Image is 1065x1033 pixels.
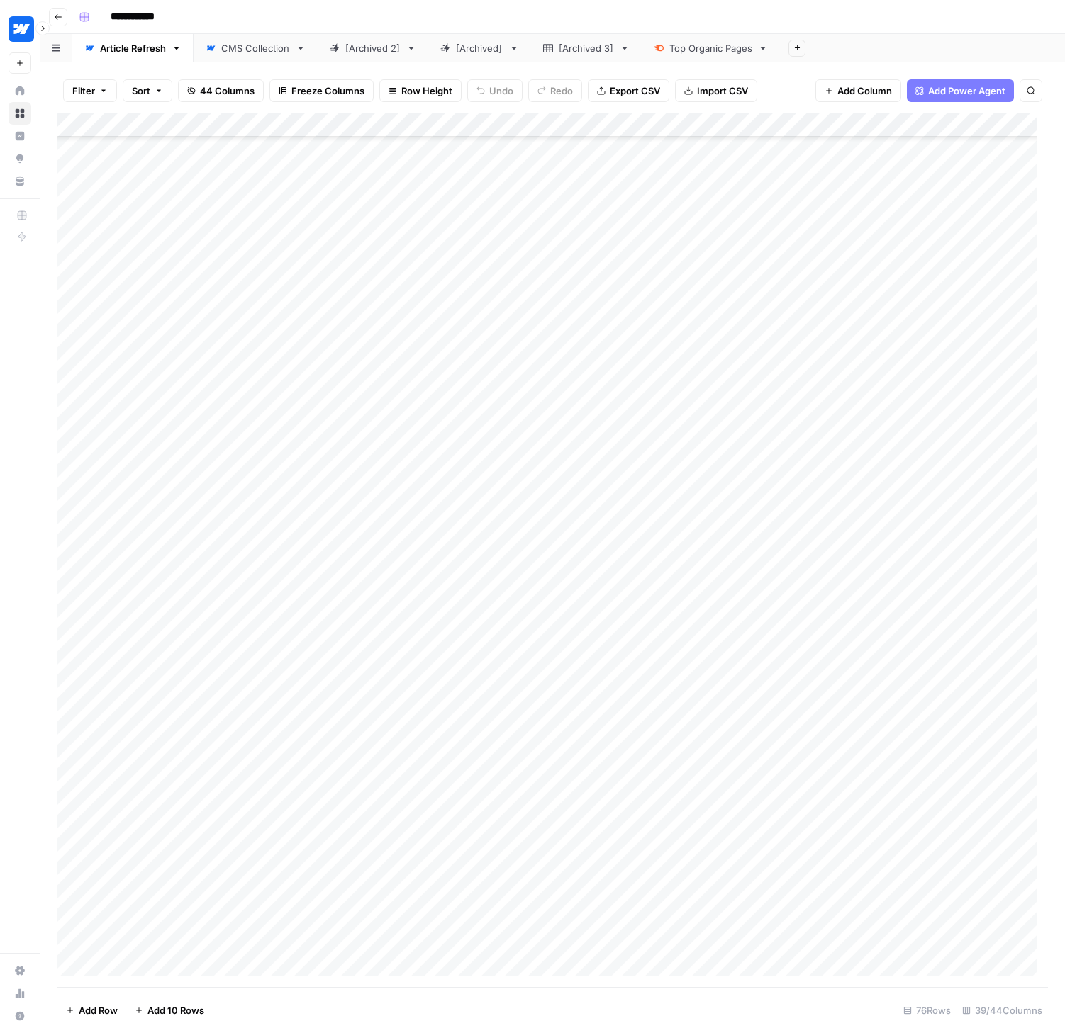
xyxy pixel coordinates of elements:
button: Help + Support [9,1005,31,1027]
span: Row Height [401,84,452,98]
button: Sort [123,79,172,102]
div: CMS Collection [221,41,290,55]
div: 76 Rows [898,999,957,1022]
span: Redo [550,84,573,98]
span: Sort [132,84,150,98]
a: Home [9,79,31,102]
a: Insights [9,125,31,147]
a: Your Data [9,170,31,193]
button: Add Column [815,79,901,102]
span: Filter [72,84,95,98]
button: Import CSV [675,79,757,102]
a: CMS Collection [194,34,318,62]
a: Browse [9,102,31,125]
span: Add Row [79,1003,118,1017]
div: [Archived 2] [345,41,401,55]
a: Settings [9,959,31,982]
a: [Archived 2] [318,34,428,62]
button: Row Height [379,79,462,102]
button: Add 10 Rows [126,999,213,1022]
a: [Archived 3] [531,34,642,62]
button: Add Row [57,999,126,1022]
span: Import CSV [697,84,748,98]
a: [Archived] [428,34,531,62]
span: Add Power Agent [928,84,1005,98]
a: Opportunities [9,147,31,170]
a: Top Organic Pages [642,34,780,62]
div: [Archived 3] [559,41,614,55]
div: [Archived] [456,41,503,55]
span: Freeze Columns [291,84,364,98]
span: Add Column [837,84,892,98]
button: Undo [467,79,523,102]
img: Webflow Logo [9,16,34,42]
a: Usage [9,982,31,1005]
span: Export CSV [610,84,660,98]
a: Article Refresh [72,34,194,62]
div: 39/44 Columns [957,999,1048,1022]
button: Freeze Columns [269,79,374,102]
span: Add 10 Rows [147,1003,204,1017]
div: Top Organic Pages [669,41,752,55]
button: Redo [528,79,582,102]
button: Filter [63,79,117,102]
span: 44 Columns [200,84,255,98]
button: Workspace: Webflow [9,11,31,47]
button: Export CSV [588,79,669,102]
button: 44 Columns [178,79,264,102]
button: Add Power Agent [907,79,1014,102]
span: Undo [489,84,513,98]
div: Article Refresh [100,41,166,55]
